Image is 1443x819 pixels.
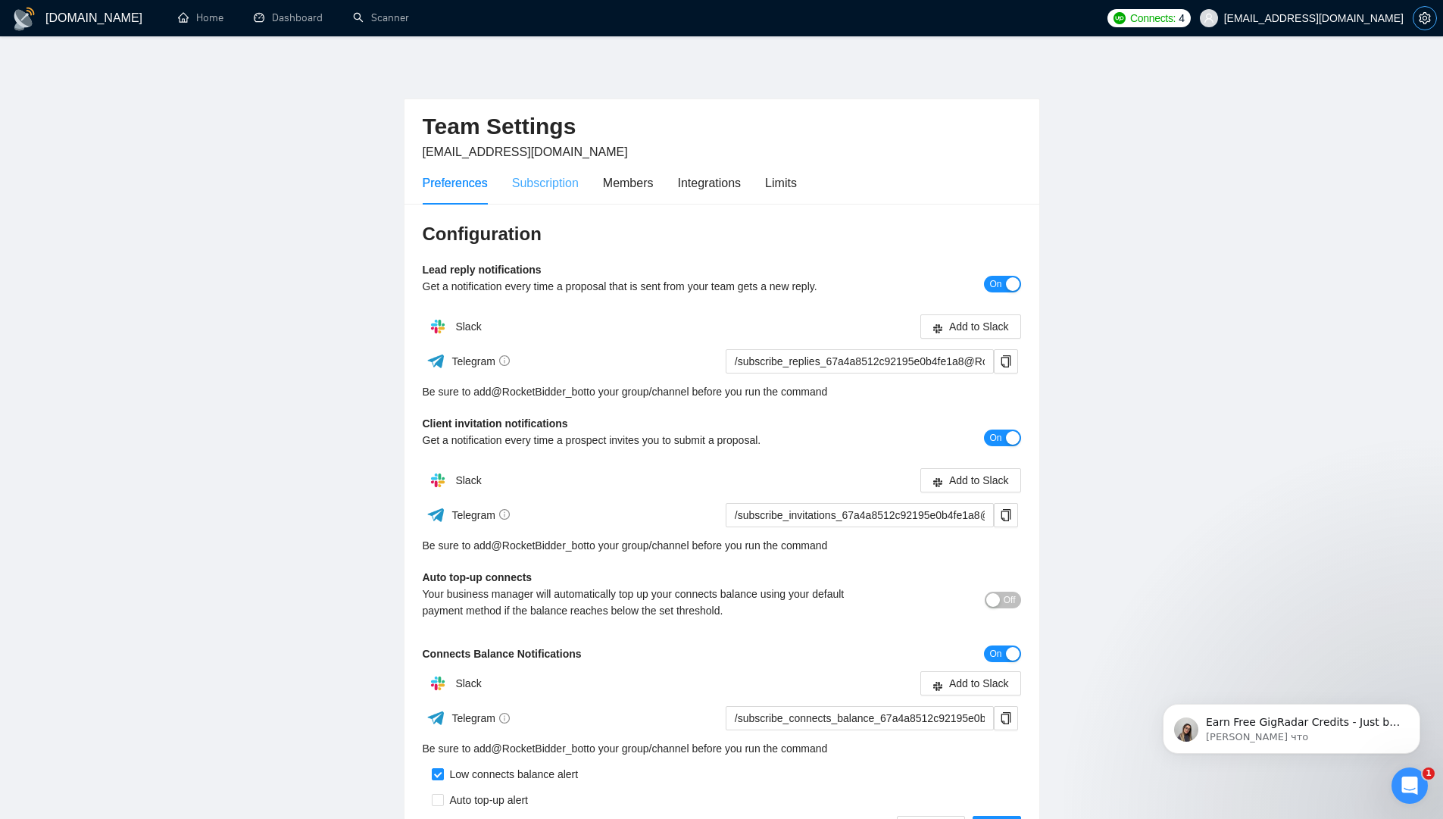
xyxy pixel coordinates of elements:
[1391,767,1428,804] iframe: Intercom live chat
[492,383,587,400] a: @RocketBidder_bot
[423,311,453,342] img: hpQkSZIkSZIkSZIkSZIkSZIkSZIkSZIkSZIkSZIkSZIkSZIkSZIkSZIkSZIkSZIkSZIkSZIkSZIkSZIkSZIkSZIkSZIkSZIkS...
[423,432,872,449] div: Get a notification every time a prospect invites you to submit a proposal.
[994,349,1018,374] button: copy
[423,537,1021,554] div: Be sure to add to your group/channel before you run the command
[423,668,453,699] img: hpQkSZIkSZIkSZIkSZIkSZIkSZIkSZIkSZIkSZIkSZIkSZIkSZIkSZIkSZIkSZIkSZIkSZIkSZIkSZIkSZIkSZIkSZIkSZIkS...
[423,571,533,583] b: Auto top-up connects
[994,503,1018,527] button: copy
[455,474,481,486] span: Slack
[66,44,261,417] span: Earn Free GigRadar Credits - Just by Sharing Your Story! 💬 Want more credits for sending proposal...
[995,355,1017,367] span: copy
[989,276,1001,292] span: On
[1113,12,1126,24] img: upwork-logo.png
[353,11,409,24] a: searchScanner
[1140,672,1443,778] iframe: Intercom notifications сообщение
[451,355,510,367] span: Telegram
[451,509,510,521] span: Telegram
[423,222,1021,246] h3: Configuration
[949,472,1009,489] span: Add to Slack
[989,430,1001,446] span: On
[920,314,1021,339] button: slackAdd to Slack
[1413,12,1437,24] a: setting
[920,671,1021,696] button: slackAdd to Slack
[423,586,872,619] div: Your business manager will automatically top up your connects balance using your default payment ...
[603,173,654,192] div: Members
[1204,13,1214,23] span: user
[932,477,943,488] span: slack
[499,509,510,520] span: info-circle
[423,264,542,276] b: Lead reply notifications
[423,145,628,158] span: [EMAIL_ADDRESS][DOMAIN_NAME]
[444,766,579,783] div: Low connects balance alert
[423,111,1021,142] h2: Team Settings
[12,7,36,31] img: logo
[765,173,797,192] div: Limits
[455,320,481,333] span: Slack
[932,680,943,691] span: slack
[423,740,1021,757] div: Be sure to add to your group/channel before you run the command
[1423,767,1435,780] span: 1
[423,465,453,495] img: hpQkSZIkSZIkSZIkSZIkSZIkSZIkSZIkSZIkSZIkSZIkSZIkSZIkSZIkSZIkSZIkSZIkSZIkSZIkSZIkSZIkSZIkSZIkSZIkS...
[949,318,1009,335] span: Add to Slack
[1004,592,1016,608] span: Off
[423,648,582,660] b: Connects Balance Notifications
[492,740,587,757] a: @RocketBidder_bot
[426,352,445,370] img: ww3wtPAAAAAElFTkSuQmCC
[994,706,1018,730] button: copy
[995,712,1017,724] span: copy
[678,173,742,192] div: Integrations
[1413,6,1437,30] button: setting
[254,11,323,24] a: dashboardDashboard
[499,713,510,724] span: info-circle
[932,323,943,334] span: slack
[426,505,445,524] img: ww3wtPAAAAAElFTkSuQmCC
[989,646,1001,662] span: On
[1179,10,1185,27] span: 4
[423,173,488,192] div: Preferences
[178,11,223,24] a: homeHome
[1130,10,1176,27] span: Connects:
[995,509,1017,521] span: copy
[512,173,579,192] div: Subscription
[426,708,445,727] img: ww3wtPAAAAAElFTkSuQmCC
[451,712,510,724] span: Telegram
[499,355,510,366] span: info-circle
[949,675,1009,692] span: Add to Slack
[455,677,481,689] span: Slack
[1413,12,1436,24] span: setting
[920,468,1021,492] button: slackAdd to Slack
[423,417,568,430] b: Client invitation notifications
[492,537,587,554] a: @RocketBidder_bot
[66,58,261,72] p: Message from Mariia, sent Только что
[423,383,1021,400] div: Be sure to add to your group/channel before you run the command
[423,278,872,295] div: Get a notification every time a proposal that is sent from your team gets a new reply.
[444,792,529,808] div: Auto top-up alert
